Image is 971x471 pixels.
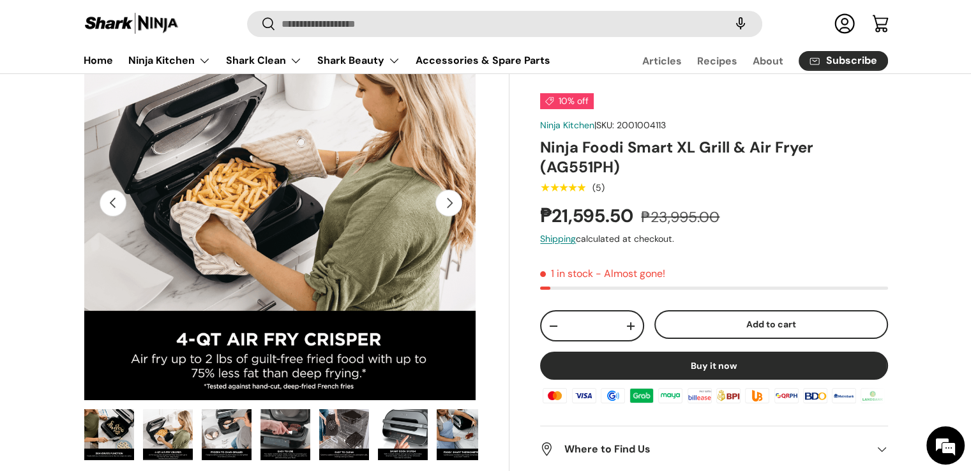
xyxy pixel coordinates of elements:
img: Ninja Foodi Smart XL Grill & Air Fryer (AG551PH) [260,409,310,460]
img: grabpay [628,386,656,405]
nav: Secondary [612,48,888,73]
p: - Almost gone! [596,267,665,281]
textarea: Type your message and click 'Submit' [6,325,243,370]
span: Subscribe [826,56,877,66]
media-gallery: Gallery Viewer [84,6,479,465]
button: Add to cart [654,311,888,340]
span: We are offline. Please leave us a message. [27,149,223,278]
img: metrobank [830,386,858,405]
img: Ninja Foodi Smart XL Grill & Air Fryer (AG551PH) [437,409,486,460]
img: ubp [743,386,771,405]
s: ₱23,995.00 [641,207,719,227]
a: Ninja Kitchen [540,119,594,131]
speech-search-button: Search by voice [720,10,761,38]
div: (5) [592,183,605,193]
img: bdo [801,386,829,405]
img: Shark Ninja Philippines [84,11,179,36]
div: Leave a message [66,71,215,88]
span: SKU: [596,119,614,131]
a: Accessories & Spare Parts [416,48,550,73]
img: Ninja Foodi Smart XL Grill & Air Fryer (AG551PH) [319,409,369,460]
span: ★★★★★ [540,181,585,194]
summary: Shark Clean [218,48,310,73]
em: Submit [187,370,232,387]
button: Buy it now [540,352,887,380]
a: Shipping [540,234,576,245]
img: maya [656,386,684,405]
a: Articles [642,49,682,73]
a: Subscribe [799,51,888,71]
img: master [541,386,569,405]
span: 10% off [540,93,594,109]
span: 1 in stock [540,267,593,281]
nav: Primary [84,48,550,73]
strong: ₱21,595.50 [540,204,636,228]
a: Home [84,48,113,73]
h2: Where to Find Us [540,442,867,457]
img: billease [686,386,714,405]
div: 5.0 out of 5.0 stars [540,182,585,193]
span: 2001004113 [617,119,666,131]
h1: Ninja Foodi Smart XL Grill & Air Fryer (AG551PH) [540,137,887,177]
img: Ninja Foodi Smart XL Grill & Air Fryer (AG551PH) [202,409,252,460]
a: Recipes [697,49,737,73]
div: calculated at checkout. [540,233,887,246]
img: bpi [714,386,742,405]
div: Minimize live chat window [209,6,240,37]
img: qrph [772,386,800,405]
a: About [753,49,783,73]
summary: Shark Beauty [310,48,408,73]
img: Ninja Foodi Smart XL Grill & Air Fryer (AG551PH) [84,409,134,460]
span: | [594,119,666,131]
img: Ninja Foodi Smart XL Grill & Air Fryer (AG551PH) [143,409,193,460]
img: visa [569,386,598,405]
img: landbank [859,386,887,405]
img: Ninja Foodi Smart XL Grill & Air Fryer (AG551PH) [378,409,428,460]
img: gcash [599,386,627,405]
summary: Ninja Kitchen [121,48,218,73]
